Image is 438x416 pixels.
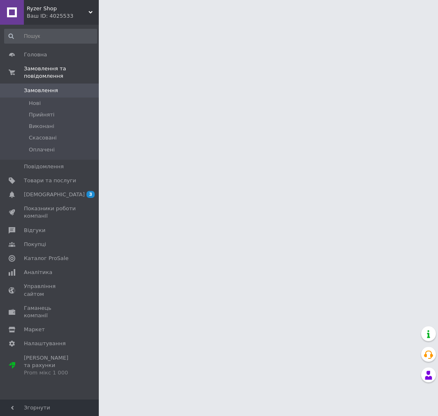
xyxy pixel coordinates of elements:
[24,283,76,297] span: Управління сайтом
[27,5,89,12] span: Ryzer Shop
[24,369,76,376] div: Prom мікс 1 000
[24,340,66,347] span: Налаштування
[24,205,76,220] span: Показники роботи компанії
[24,51,47,58] span: Головна
[24,255,68,262] span: Каталог ProSale
[24,241,46,248] span: Покупці
[24,191,85,198] span: [DEMOGRAPHIC_DATA]
[24,354,76,377] span: [PERSON_NAME] та рахунки
[29,123,54,130] span: Виконані
[24,177,76,184] span: Товари та послуги
[29,146,55,153] span: Оплачені
[86,191,95,198] span: 3
[24,227,45,234] span: Відгуки
[29,100,41,107] span: Нові
[24,326,45,333] span: Маркет
[24,87,58,94] span: Замовлення
[24,163,64,170] span: Повідомлення
[29,111,54,119] span: Прийняті
[24,269,52,276] span: Аналітика
[24,304,76,319] span: Гаманець компанії
[27,12,99,20] div: Ваш ID: 4025533
[29,134,57,142] span: Скасовані
[24,65,99,80] span: Замовлення та повідомлення
[4,29,97,44] input: Пошук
